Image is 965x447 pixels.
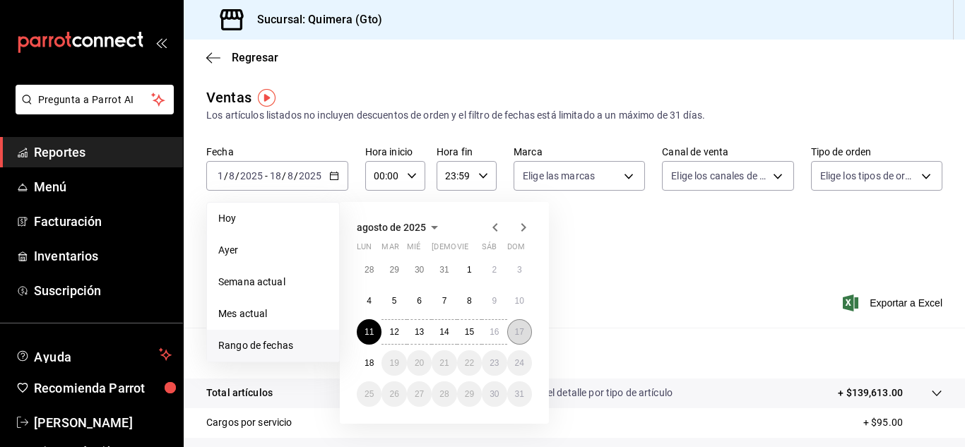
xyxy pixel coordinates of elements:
[467,265,472,275] abbr: 1 de agosto de 2025
[432,350,456,376] button: 21 de agosto de 2025
[16,85,174,114] button: Pregunta a Parrot AI
[439,265,449,275] abbr: 31 de julio de 2025
[357,381,381,407] button: 25 de agosto de 2025
[381,381,406,407] button: 26 de agosto de 2025
[432,288,456,314] button: 7 de agosto de 2025
[357,288,381,314] button: 4 de agosto de 2025
[407,288,432,314] button: 6 de agosto de 2025
[662,147,793,157] label: Canal de venta
[232,51,278,64] span: Regresar
[490,327,499,337] abbr: 16 de agosto de 2025
[357,257,381,282] button: 28 de julio de 2025
[457,381,482,407] button: 29 de agosto de 2025
[239,170,264,181] input: ----
[389,327,398,337] abbr: 12 de agosto de 2025
[381,242,398,257] abbr: martes
[838,386,903,400] p: + $139,613.00
[457,242,468,257] abbr: viernes
[246,11,382,28] h3: Sucursal: Quimera (Gto)
[34,177,172,196] span: Menú
[507,242,525,257] abbr: domingo
[282,170,286,181] span: /
[34,281,172,300] span: Suscripción
[417,296,422,306] abbr: 6 de agosto de 2025
[442,296,447,306] abbr: 7 de agosto de 2025
[381,350,406,376] button: 19 de agosto de 2025
[389,389,398,399] abbr: 26 de agosto de 2025
[846,294,942,311] button: Exportar a Excel
[492,265,497,275] abbr: 2 de agosto de 2025
[482,381,507,407] button: 30 de agosto de 2025
[439,358,449,368] abbr: 21 de agosto de 2025
[365,147,425,157] label: Hora inicio
[432,381,456,407] button: 28 de agosto de 2025
[482,242,497,257] abbr: sábado
[206,87,251,108] div: Ventas
[415,358,424,368] abbr: 20 de agosto de 2025
[415,327,424,337] abbr: 13 de agosto de 2025
[218,306,328,321] span: Mes actual
[482,288,507,314] button: 9 de agosto de 2025
[34,246,172,266] span: Inventarios
[407,381,432,407] button: 27 de agosto de 2025
[507,350,532,376] button: 24 de agosto de 2025
[492,296,497,306] abbr: 9 de agosto de 2025
[365,389,374,399] abbr: 25 de agosto de 2025
[228,170,235,181] input: --
[407,319,432,345] button: 13 de agosto de 2025
[381,288,406,314] button: 5 de agosto de 2025
[357,350,381,376] button: 18 de agosto de 2025
[217,170,224,181] input: --
[482,257,507,282] button: 2 de agosto de 2025
[218,243,328,258] span: Ayer
[34,379,172,398] span: Recomienda Parrot
[381,319,406,345] button: 12 de agosto de 2025
[294,170,298,181] span: /
[465,358,474,368] abbr: 22 de agosto de 2025
[465,327,474,337] abbr: 15 de agosto de 2025
[206,108,942,123] div: Los artículos listados no incluyen descuentos de orden y el filtro de fechas está limitado a un m...
[218,275,328,290] span: Semana actual
[457,319,482,345] button: 15 de agosto de 2025
[517,265,522,275] abbr: 3 de agosto de 2025
[287,170,294,181] input: --
[258,89,276,107] img: Tooltip marker
[457,288,482,314] button: 8 de agosto de 2025
[357,242,372,257] abbr: lunes
[863,415,942,430] p: + $95.00
[269,170,282,181] input: --
[482,319,507,345] button: 16 de agosto de 2025
[34,413,172,432] span: [PERSON_NAME]
[439,389,449,399] abbr: 28 de agosto de 2025
[467,296,472,306] abbr: 8 de agosto de 2025
[34,143,172,162] span: Reportes
[490,389,499,399] abbr: 30 de agosto de 2025
[389,358,398,368] abbr: 19 de agosto de 2025
[206,386,273,400] p: Total artículos
[514,147,645,157] label: Marca
[218,338,328,353] span: Rango de fechas
[392,296,397,306] abbr: 5 de agosto de 2025
[365,358,374,368] abbr: 18 de agosto de 2025
[432,242,515,257] abbr: jueves
[671,169,767,183] span: Elige los canales de venta
[38,93,152,107] span: Pregunta a Parrot AI
[515,358,524,368] abbr: 24 de agosto de 2025
[490,358,499,368] abbr: 23 de agosto de 2025
[365,327,374,337] abbr: 11 de agosto de 2025
[206,415,292,430] p: Cargos por servicio
[432,319,456,345] button: 14 de agosto de 2025
[515,389,524,399] abbr: 31 de agosto de 2025
[465,389,474,399] abbr: 29 de agosto de 2025
[415,389,424,399] abbr: 27 de agosto de 2025
[357,319,381,345] button: 11 de agosto de 2025
[367,296,372,306] abbr: 4 de agosto de 2025
[357,222,426,233] span: agosto de 2025
[507,257,532,282] button: 3 de agosto de 2025
[515,296,524,306] abbr: 10 de agosto de 2025
[515,327,524,337] abbr: 17 de agosto de 2025
[265,170,268,181] span: -
[206,147,348,157] label: Fecha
